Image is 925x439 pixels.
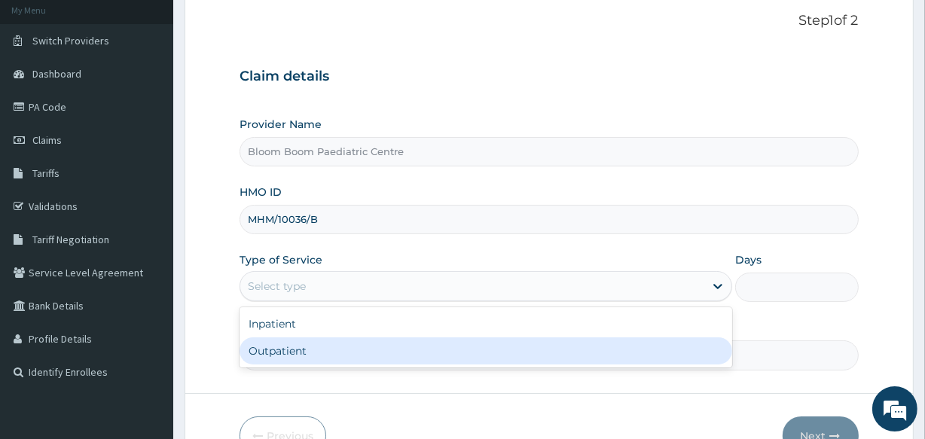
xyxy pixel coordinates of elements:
[240,310,732,337] div: Inpatient
[240,69,858,85] h3: Claim details
[240,184,282,200] label: HMO ID
[32,133,62,147] span: Claims
[248,279,306,294] div: Select type
[240,205,858,234] input: Enter HMO ID
[240,337,732,364] div: Outpatient
[735,252,762,267] label: Days
[240,13,858,29] p: Step 1 of 2
[32,233,109,246] span: Tariff Negotiation
[32,67,81,81] span: Dashboard
[240,117,322,132] label: Provider Name
[32,166,60,180] span: Tariffs
[32,34,109,47] span: Switch Providers
[240,252,322,267] label: Type of Service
